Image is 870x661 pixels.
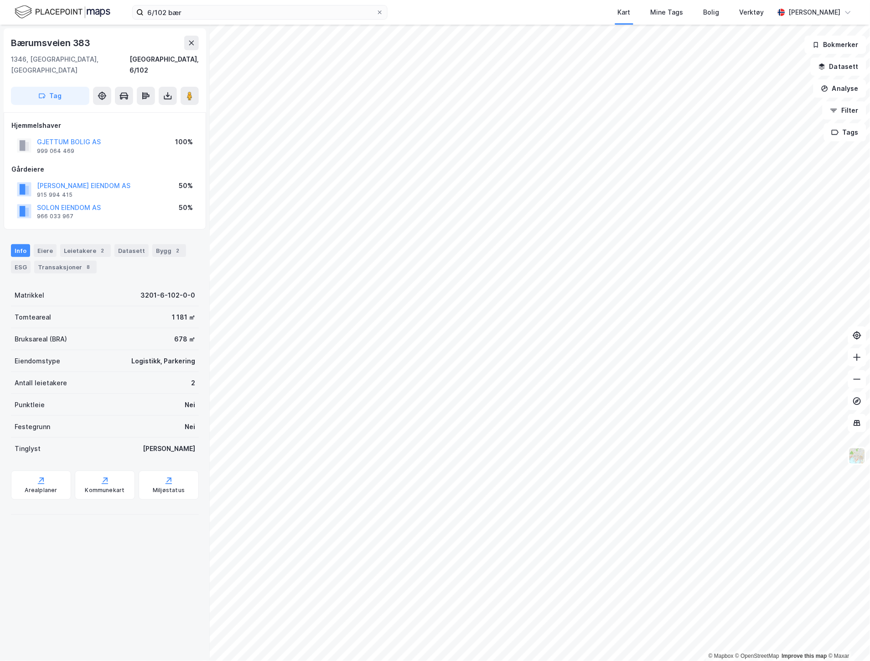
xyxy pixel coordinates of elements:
[174,334,195,345] div: 678 ㎡
[824,617,870,661] iframe: Chat Widget
[618,7,631,18] div: Kart
[179,202,193,213] div: 50%
[185,421,195,432] div: Nei
[11,54,129,76] div: 1346, [GEOGRAPHIC_DATA], [GEOGRAPHIC_DATA]
[15,443,41,454] div: Tinglyst
[140,290,195,301] div: 3201-6-102-0-0
[11,164,198,175] div: Gårdeiere
[11,244,30,257] div: Info
[782,653,827,660] a: Improve this map
[25,487,57,494] div: Arealplaner
[85,487,124,494] div: Kommunekart
[37,147,74,155] div: 999 064 469
[98,246,107,255] div: 2
[143,443,195,454] div: [PERSON_NAME]
[15,378,67,388] div: Antall leietakere
[740,7,764,18] div: Verktøy
[823,101,866,120] button: Filter
[153,487,185,494] div: Miljøstatus
[175,136,193,147] div: 100%
[37,191,72,199] div: 915 994 415
[824,123,866,142] button: Tags
[15,334,67,345] div: Bruksareal (BRA)
[129,54,199,76] div: [GEOGRAPHIC_DATA], 6/102
[789,7,841,18] div: [PERSON_NAME]
[813,79,866,98] button: Analyse
[37,213,73,220] div: 966 033 967
[709,653,734,660] a: Mapbox
[15,356,60,367] div: Eiendomstype
[84,262,93,272] div: 8
[11,36,92,50] div: Bærumsveien 383
[11,261,31,273] div: ESG
[15,290,44,301] div: Matrikkel
[172,312,195,323] div: 1 181 ㎡
[735,653,780,660] a: OpenStreetMap
[805,36,866,54] button: Bokmerker
[179,180,193,191] div: 50%
[34,244,57,257] div: Eiere
[811,58,866,76] button: Datasett
[15,399,45,410] div: Punktleie
[60,244,111,257] div: Leietakere
[11,87,89,105] button: Tag
[173,246,182,255] div: 2
[15,421,50,432] div: Festegrunn
[191,378,195,388] div: 2
[849,447,866,465] img: Z
[144,5,376,19] input: Søk på adresse, matrikkel, gårdeiere, leietakere eller personer
[131,356,195,367] div: Logistikk, Parkering
[34,261,97,273] div: Transaksjoner
[152,244,186,257] div: Bygg
[15,312,51,323] div: Tomteareal
[15,4,110,20] img: logo.f888ab2527a4732fd821a326f86c7f29.svg
[11,120,198,131] div: Hjemmelshaver
[114,244,149,257] div: Datasett
[824,617,870,661] div: Kontrollprogram for chat
[704,7,720,18] div: Bolig
[651,7,684,18] div: Mine Tags
[185,399,195,410] div: Nei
